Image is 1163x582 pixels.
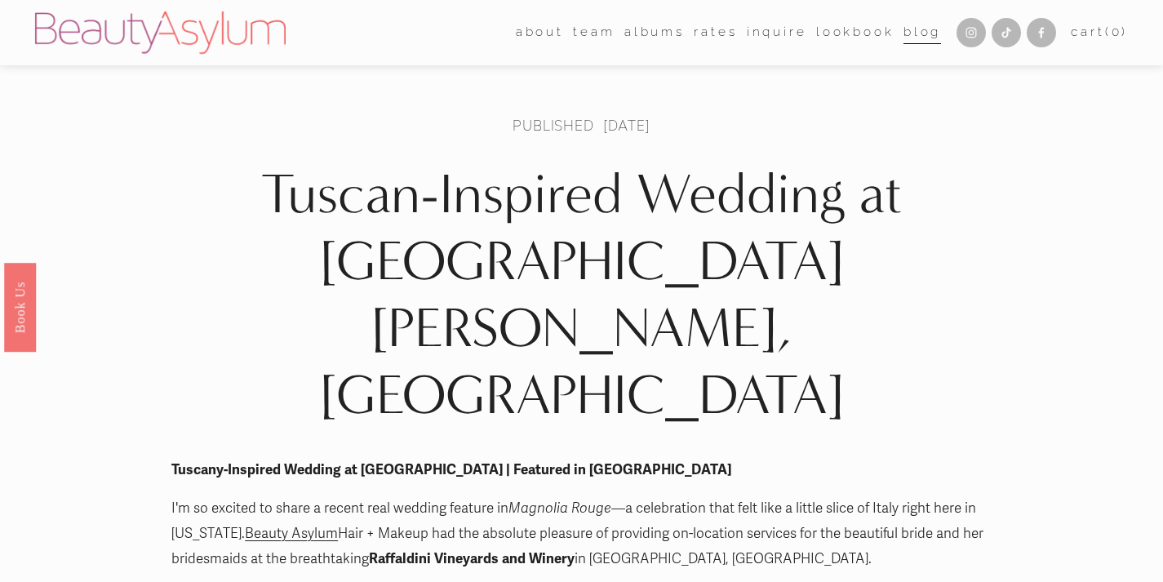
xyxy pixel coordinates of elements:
[992,18,1021,47] a: TikTok
[603,116,650,135] span: [DATE]
[508,500,611,517] em: Magnolia Rouge
[957,18,986,47] a: Instagram
[1071,21,1128,44] a: 0 items in cart
[171,496,992,571] p: I'm so excited to share a recent real wedding feature in —a celebration that felt like a little s...
[171,162,992,429] h1: Tuscan-Inspired Wedding at [GEOGRAPHIC_DATA][PERSON_NAME], [GEOGRAPHIC_DATA]
[694,20,737,46] a: Rates
[516,20,564,46] a: folder dropdown
[245,525,338,542] a: Beauty Asylum
[369,550,575,567] strong: Raffaldini Vineyards and Winery
[624,20,685,46] a: albums
[903,20,941,46] a: Blog
[1112,24,1122,39] span: 0
[573,20,615,46] a: folder dropdown
[573,21,615,44] span: team
[747,20,807,46] a: Inquire
[1105,24,1128,39] span: ( )
[513,116,594,135] a: Published
[1027,18,1056,47] a: Facebook
[816,20,894,46] a: Lookbook
[35,11,286,54] img: Beauty Asylum | Bridal Hair &amp; Makeup Charlotte &amp; Atlanta
[171,461,731,478] strong: Tuscany-Inspired Wedding at [GEOGRAPHIC_DATA] | Featured in [GEOGRAPHIC_DATA]
[516,21,564,44] span: about
[4,262,36,351] a: Book Us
